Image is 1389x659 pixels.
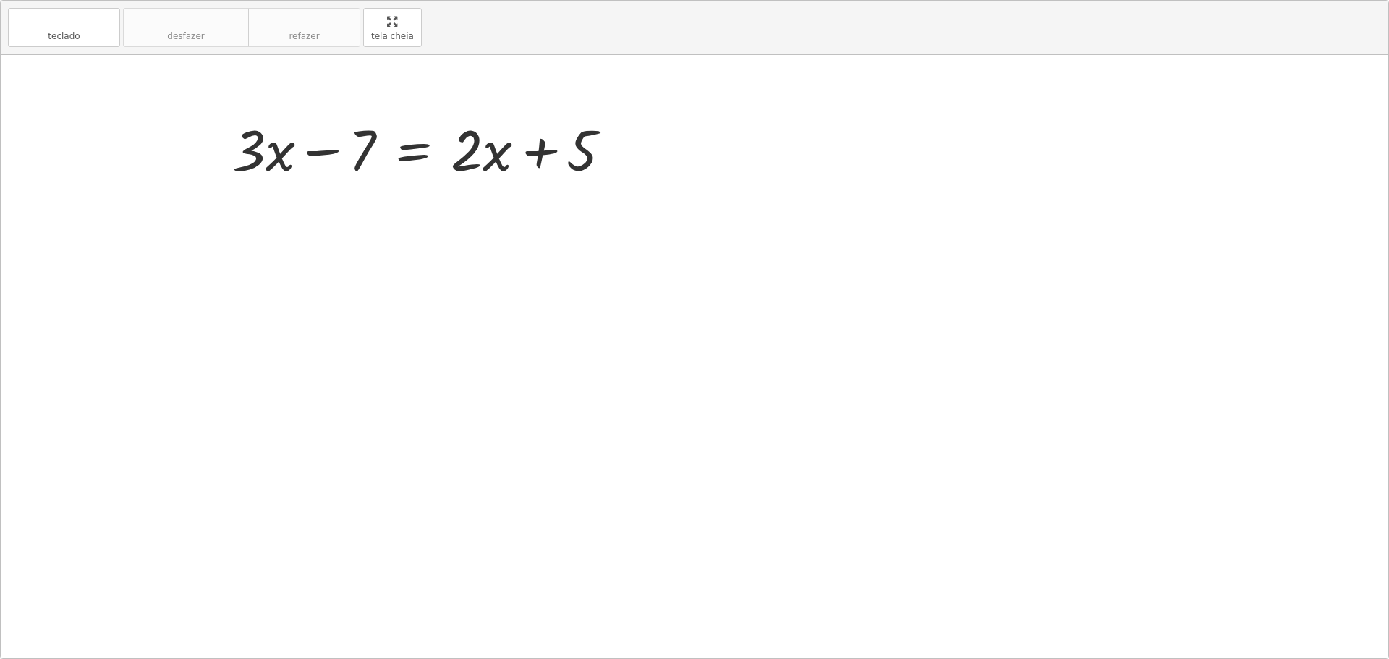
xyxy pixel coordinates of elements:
[16,14,112,28] font: teclado
[123,8,249,47] button: desfazerdesfazer
[48,31,80,41] font: teclado
[131,14,241,28] font: desfazer
[167,31,204,41] font: desfazer
[289,31,319,41] font: refazer
[371,31,414,41] font: tela cheia
[248,8,360,47] button: refazerrefazer
[363,8,422,47] button: tela cheia
[256,14,352,28] font: refazer
[8,8,120,47] button: tecladoteclado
